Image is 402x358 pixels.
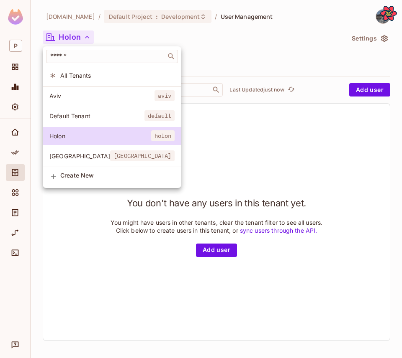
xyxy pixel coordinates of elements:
[60,172,175,179] span: Create New
[49,132,151,140] span: Holon
[60,71,175,79] span: All Tenants
[110,150,175,161] span: [GEOGRAPHIC_DATA]
[144,110,175,121] span: default
[151,130,175,141] span: holon
[49,152,110,160] span: [GEOGRAPHIC_DATA]
[43,87,181,105] div: Show only users with a role in this tenant: Aviv
[49,92,155,100] span: Aviv
[49,112,144,120] span: Default Tenant
[43,107,181,125] div: Show only users with a role in this tenant: Default Tenant
[43,147,181,165] div: Show only users with a role in this tenant: Tel-Aviv
[380,5,397,22] button: Open React Query Devtools
[43,127,181,145] div: Show only users with a role in this tenant: Holon
[155,90,175,101] span: aviv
